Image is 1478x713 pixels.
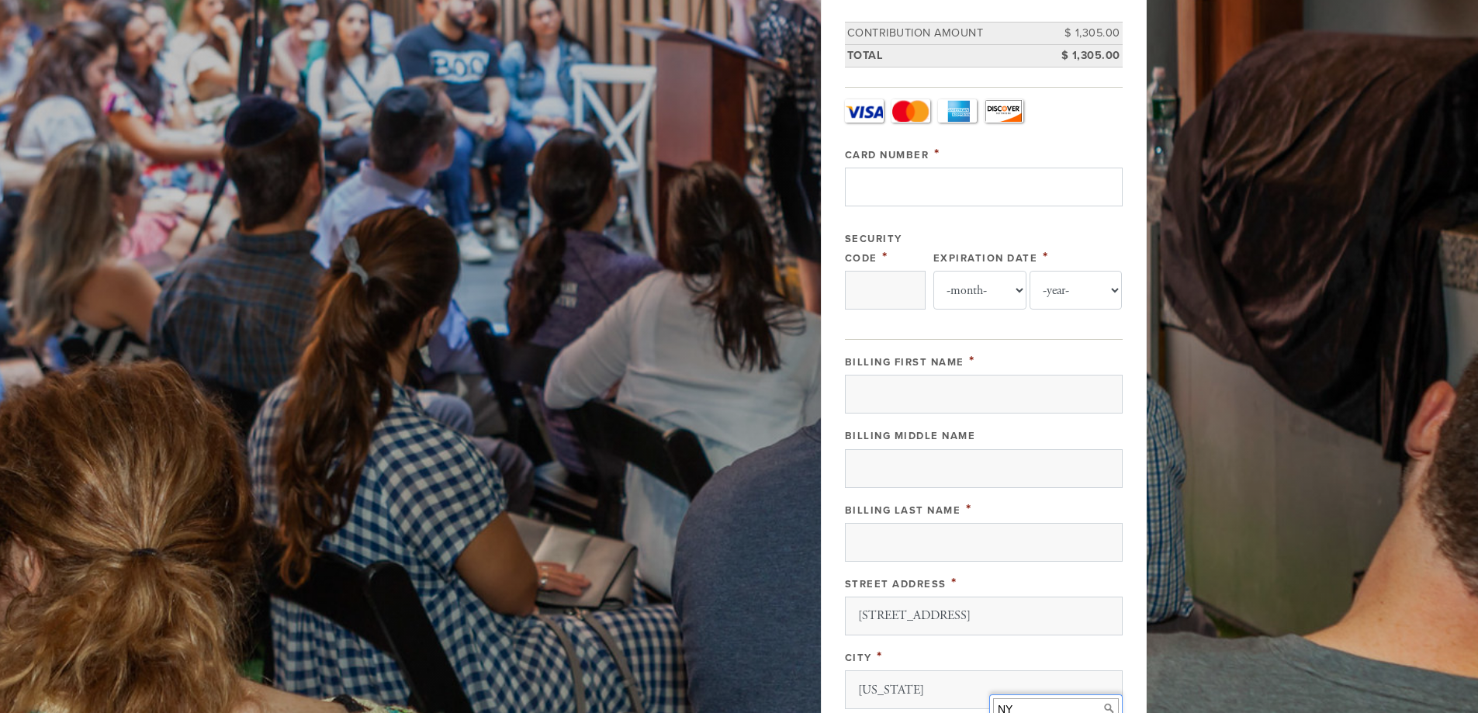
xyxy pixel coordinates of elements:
label: Street Address [845,578,947,590]
td: $ 1,305.00 [1053,22,1123,45]
span: This field is required. [1043,248,1049,265]
label: Card Number [845,149,929,161]
label: Billing Middle Name [845,430,976,442]
span: This field is required. [969,352,975,369]
td: $ 1,305.00 [1053,44,1123,67]
span: This field is required. [966,500,972,517]
label: City [845,652,872,664]
a: MasterCard [891,99,930,123]
span: This field is required. [951,574,957,591]
label: Billing Last Name [845,504,961,517]
a: Amex [938,99,977,123]
span: This field is required. [877,648,883,665]
td: Contribution Amount [845,22,1053,45]
span: This field is required. [934,145,940,162]
select: Expiration Date month [933,271,1026,310]
label: Expiration Date [933,252,1038,265]
label: Billing First Name [845,356,964,369]
a: Visa [845,99,884,123]
a: Discover [985,99,1023,123]
label: Security Code [845,233,902,265]
td: Total [845,44,1053,67]
select: Expiration Date year [1030,271,1123,310]
span: This field is required. [882,248,888,265]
